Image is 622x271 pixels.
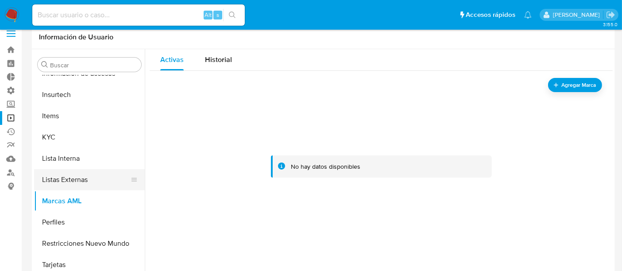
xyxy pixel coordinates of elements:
[34,127,145,148] button: KYC
[216,11,219,19] span: s
[34,105,145,127] button: Items
[34,212,145,233] button: Perfiles
[205,11,212,19] span: Alt
[34,190,145,212] button: Marcas AML
[39,33,113,42] h1: Información de Usuario
[524,11,532,19] a: Notificaciones
[41,61,48,68] button: Buscar
[553,11,603,19] p: rociodaniela.benavidescatalan@mercadolibre.cl
[34,84,145,105] button: Insurtech
[223,9,241,21] button: search-icon
[34,169,138,190] button: Listas Externas
[606,10,615,19] a: Salir
[34,233,145,254] button: Restricciones Nuevo Mundo
[50,61,138,69] input: Buscar
[466,10,515,19] span: Accesos rápidos
[32,9,245,21] input: Buscar usuario o caso...
[34,148,145,169] button: Lista Interna
[603,21,618,28] span: 3.155.0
